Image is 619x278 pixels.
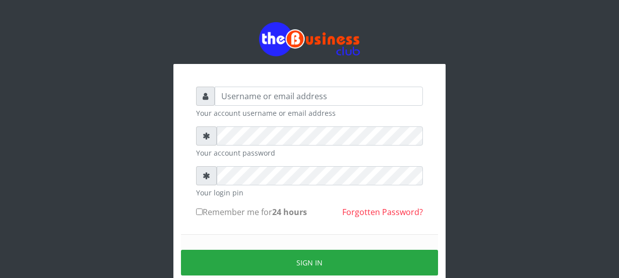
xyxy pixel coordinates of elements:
[181,250,438,275] button: Sign in
[342,206,423,218] a: Forgotten Password?
[272,206,307,218] b: 24 hours
[196,206,307,218] label: Remember me for
[196,108,423,118] small: Your account username or email address
[196,187,423,198] small: Your login pin
[196,208,203,215] input: Remember me for24 hours
[215,87,423,106] input: Username or email address
[196,148,423,158] small: Your account password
